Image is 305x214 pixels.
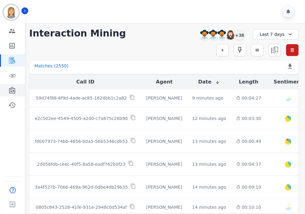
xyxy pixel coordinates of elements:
[192,138,226,144] div: 13 minutes ago
[36,204,127,210] p: 0805c843-2528-41fe-931e-2948c0d534af
[236,204,261,210] div: 00:10:10
[37,161,125,167] p: 2d056fdb-ceec-40f5-8a58-eadf762b0f23
[35,138,128,144] p: fd007973-74bb-4656-b0a5-56b5346cdb53
[253,29,299,40] div: Last 7 days
[29,28,126,39] h1: Interaction Mining
[236,138,261,144] div: 00:00:49
[76,78,94,86] button: Call ID
[198,78,220,86] button: Date
[146,115,182,122] div: [PERSON_NAME]
[236,184,261,190] div: 00:09:19
[236,95,261,101] div: 00:04:27
[35,115,128,122] p: e2c502ee-4549-4505-a2d0-c7a875c26b90
[192,95,223,101] div: 9 minutes ago
[34,63,69,71] div: Matches ( 2550 )
[236,115,261,122] div: 00:03:30
[146,95,182,101] div: [PERSON_NAME]
[146,204,182,210] div: [PERSON_NAME]
[236,161,261,167] div: 00:04:37
[274,78,303,86] button: Sentiment
[146,184,182,190] div: [PERSON_NAME]
[192,161,226,167] div: 13 minutes ago
[36,95,127,101] p: 59d74f88-6f9d-4ade-ac85-1624bb1c2a82
[192,184,226,190] div: 14 minutes ago
[192,115,226,122] div: 12 minutes ago
[4,5,19,20] img: Bordered avatar
[146,161,182,167] div: [PERSON_NAME]
[156,78,173,86] button: Agent
[239,78,258,86] button: Length
[146,138,182,144] div: [PERSON_NAME]
[35,184,128,190] p: 3a4f527b-7066-469a-962d-0dbe4db29b35
[234,30,245,40] div: +38
[192,204,226,210] div: 14 minutes ago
